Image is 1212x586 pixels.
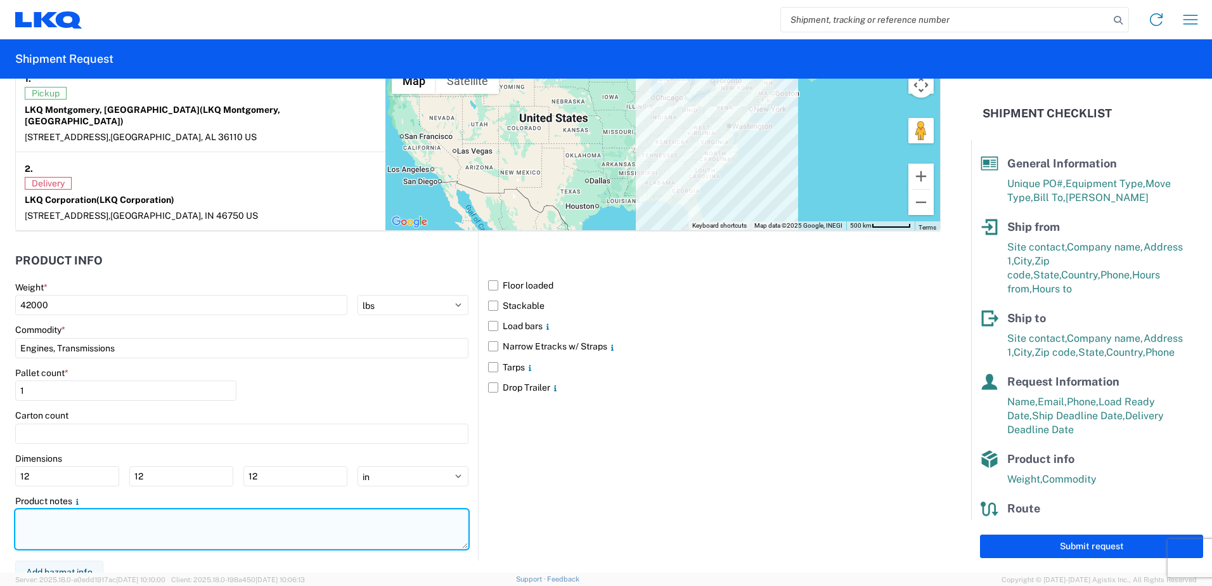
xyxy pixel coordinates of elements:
[781,8,1109,32] input: Shipment, tracking or reference number
[692,221,747,230] button: Keyboard shortcuts
[1007,473,1042,485] span: Weight,
[1007,157,1117,170] span: General Information
[243,466,347,486] input: H
[1007,241,1067,253] span: Site contact,
[171,576,305,583] span: Client: 2025.18.0-198a450
[25,132,110,142] span: [STREET_ADDRESS],
[547,575,579,583] a: Feedback
[1033,269,1061,281] span: State,
[25,195,174,205] strong: LKQ Corporation
[1007,396,1038,408] span: Name,
[15,453,62,464] label: Dimensions
[392,68,436,94] button: Show street map
[1067,396,1099,408] span: Phone,
[25,211,110,221] span: [STREET_ADDRESS],
[15,561,103,584] button: Add hazmat info
[15,466,119,486] input: L
[908,164,934,189] button: Zoom in
[1033,192,1066,204] span: Bill To,
[1002,574,1197,585] span: Copyright © [DATE]-[DATE] Agistix Inc., All Rights Reserved
[25,177,72,190] span: Delivery
[1066,192,1149,204] span: [PERSON_NAME]
[389,214,430,230] img: Google
[15,254,103,267] h2: Product Info
[980,535,1203,558] button: Submit request
[1014,255,1035,267] span: City,
[1007,311,1046,325] span: Ship to
[488,357,941,377] label: Tarps
[1007,375,1119,388] span: Request Information
[1066,178,1145,190] span: Equipment Type,
[754,222,842,229] span: Map data ©2025 Google, INEGI
[96,195,174,205] span: (LKQ Corporation)
[15,576,165,583] span: Server: 2025.18.0-a0edd1917ac
[1078,346,1106,358] span: State,
[1035,346,1078,358] span: Zip code,
[488,377,941,398] label: Drop Trailer
[116,576,165,583] span: [DATE] 10:10:00
[1032,283,1072,295] span: Hours to
[110,132,257,142] span: [GEOGRAPHIC_DATA], AL 36110 US
[850,222,872,229] span: 500 km
[25,105,280,126] strong: LKQ Montgomery, [GEOGRAPHIC_DATA]
[255,576,305,583] span: [DATE] 10:06:13
[1032,410,1125,422] span: Ship Deadline Date,
[488,316,941,336] label: Load bars
[1061,269,1100,281] span: Country,
[1042,473,1097,485] span: Commodity
[1067,241,1144,253] span: Company name,
[1067,332,1144,344] span: Company name,
[1038,396,1067,408] span: Email,
[516,575,548,583] a: Support
[1106,346,1145,358] span: Country,
[919,224,936,231] a: Terms
[1145,346,1175,358] span: Phone
[25,87,67,100] span: Pickup
[25,105,280,126] span: (LKQ Montgomery, [GEOGRAPHIC_DATA])
[488,296,941,316] label: Stackable
[983,106,1112,121] h2: Shipment Checklist
[15,51,113,67] h2: Shipment Request
[129,466,233,486] input: W
[1007,452,1074,466] span: Product info
[908,72,934,98] button: Map camera controls
[25,71,31,87] strong: 1.
[436,68,499,94] button: Show satellite imagery
[908,118,934,143] button: Drag Pegman onto the map to open Street View
[1007,220,1060,233] span: Ship from
[1007,332,1067,344] span: Site contact,
[15,324,65,335] label: Commodity
[1014,346,1035,358] span: City,
[488,275,941,296] label: Floor loaded
[15,367,68,379] label: Pallet count
[488,336,941,356] label: Narrow Etracks w/ Straps
[1100,269,1132,281] span: Phone,
[15,410,68,421] label: Carton count
[15,495,82,507] label: Product notes
[1007,178,1066,190] span: Unique PO#,
[389,214,430,230] a: Open this area in Google Maps (opens a new window)
[15,282,48,293] label: Weight
[110,211,258,221] span: [GEOGRAPHIC_DATA], IN 46750 US
[846,221,915,230] button: Map Scale: 500 km per 58 pixels
[1007,502,1040,515] span: Route
[25,161,33,177] strong: 2.
[908,190,934,215] button: Zoom out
